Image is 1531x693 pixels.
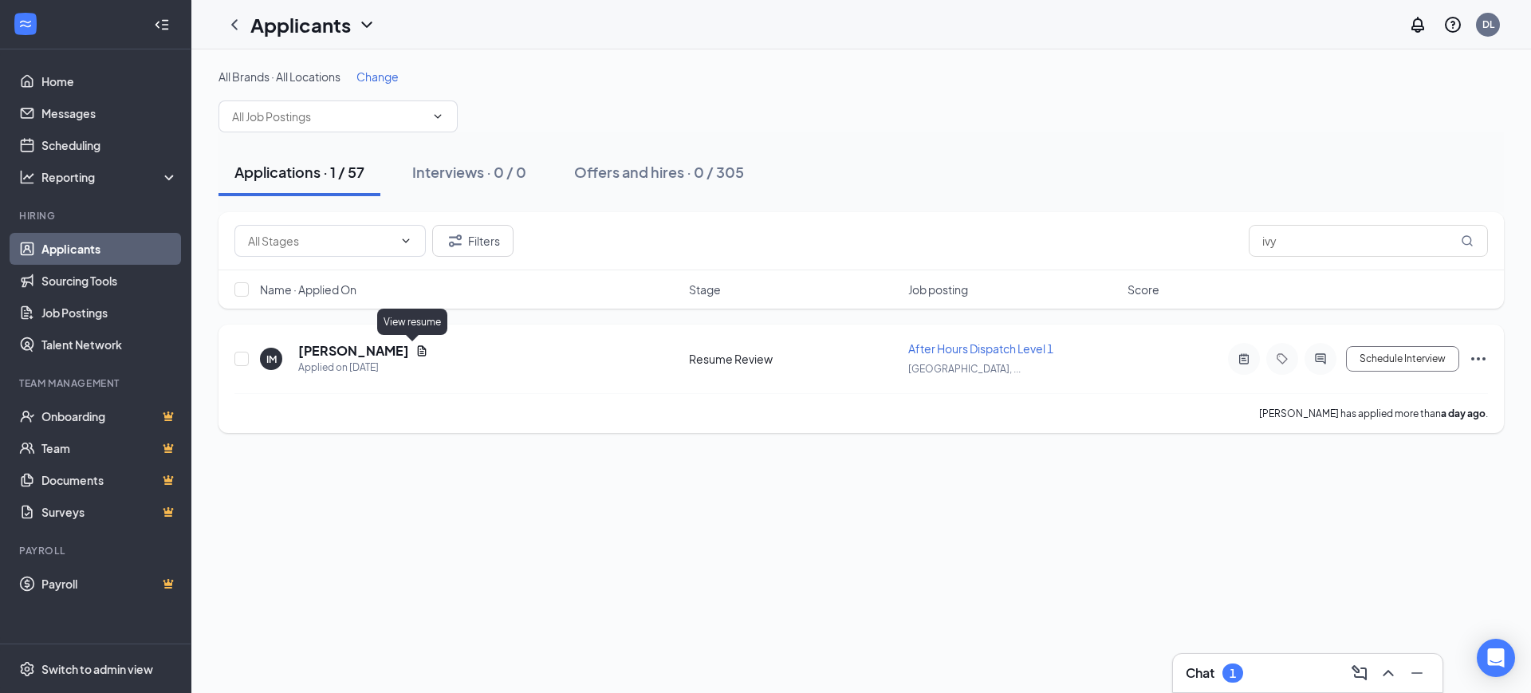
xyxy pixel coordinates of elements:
[234,162,364,182] div: Applications · 1 / 57
[1347,660,1372,686] button: ComposeMessage
[298,360,428,376] div: Applied on [DATE]
[1376,660,1401,686] button: ChevronUp
[1259,407,1488,420] p: [PERSON_NAME] has applied more than .
[1441,408,1486,419] b: a day ago
[1350,663,1369,683] svg: ComposeMessage
[19,209,175,222] div: Hiring
[908,282,968,297] span: Job posting
[446,231,465,250] svg: Filter
[356,69,399,84] span: Change
[19,376,175,390] div: Team Management
[41,65,178,97] a: Home
[218,69,340,84] span: All Brands · All Locations
[1311,352,1330,365] svg: ActiveChat
[908,363,1021,375] span: [GEOGRAPHIC_DATA], ...
[154,17,170,33] svg: Collapse
[41,568,178,600] a: PayrollCrown
[1407,663,1427,683] svg: Minimize
[1186,664,1214,682] h3: Chat
[377,309,447,335] div: View resume
[19,661,35,677] svg: Settings
[41,97,178,129] a: Messages
[225,15,244,34] svg: ChevronLeft
[412,162,526,182] div: Interviews · 0 / 0
[1234,352,1254,365] svg: ActiveNote
[41,129,178,161] a: Scheduling
[689,351,899,367] div: Resume Review
[431,110,444,123] svg: ChevronDown
[19,544,175,557] div: Payroll
[399,234,412,247] svg: ChevronDown
[298,342,409,360] h5: [PERSON_NAME]
[41,233,178,265] a: Applicants
[357,15,376,34] svg: ChevronDown
[415,345,428,357] svg: Document
[41,169,179,185] div: Reporting
[41,661,153,677] div: Switch to admin view
[574,162,744,182] div: Offers and hires · 0 / 305
[1408,15,1427,34] svg: Notifications
[1379,663,1398,683] svg: ChevronUp
[41,329,178,360] a: Talent Network
[432,225,514,257] button: Filter Filters
[232,108,425,125] input: All Job Postings
[1461,234,1474,247] svg: MagnifyingGlass
[1482,18,1494,31] div: DL
[41,496,178,528] a: SurveysCrown
[41,400,178,432] a: OnboardingCrown
[1346,346,1459,372] button: Schedule Interview
[18,16,33,32] svg: WorkstreamLogo
[260,282,356,297] span: Name · Applied On
[19,169,35,185] svg: Analysis
[1273,352,1292,365] svg: Tag
[1404,660,1430,686] button: Minimize
[908,341,1053,356] span: After Hours Dispatch Level 1
[1230,667,1236,680] div: 1
[41,297,178,329] a: Job Postings
[41,432,178,464] a: TeamCrown
[1477,639,1515,677] div: Open Intercom Messenger
[1128,282,1159,297] span: Score
[248,232,393,250] input: All Stages
[1443,15,1462,34] svg: QuestionInfo
[689,282,721,297] span: Stage
[250,11,351,38] h1: Applicants
[266,352,277,366] div: IM
[41,464,178,496] a: DocumentsCrown
[1469,349,1488,368] svg: Ellipses
[41,265,178,297] a: Sourcing Tools
[1249,225,1488,257] input: Search in applications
